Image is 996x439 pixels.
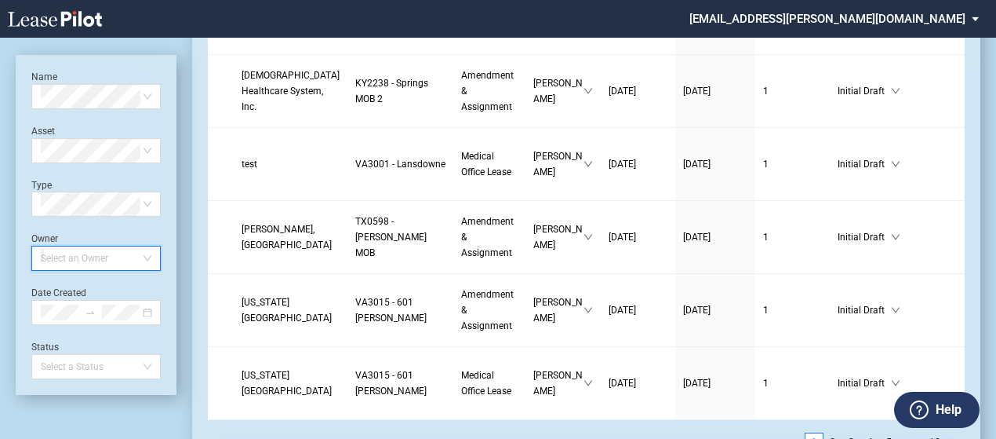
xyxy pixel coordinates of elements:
[85,307,96,318] span: to
[355,156,445,172] a: VA3001 - Lansdowne
[683,305,711,316] span: [DATE]
[355,297,427,324] span: VA3015 - 601 Watkins
[461,148,518,180] a: Medical Office Lease
[609,302,667,318] a: [DATE]
[838,302,891,318] span: Initial Draft
[461,216,514,258] span: Amendment & Assignment
[242,224,332,251] span: Terrence Anderson, MD
[936,400,961,420] label: Help
[242,370,332,397] span: Virginia Breast Center
[583,86,593,96] span: down
[533,148,583,180] span: [PERSON_NAME]
[461,214,518,261] a: Amendment & Assignment
[533,368,583,399] span: [PERSON_NAME]
[242,70,340,112] span: Baptist Healthcare System, Inc.
[31,233,58,244] label: Owner
[355,294,445,326] a: VA3015 - 601 [PERSON_NAME]
[609,156,667,172] a: [DATE]
[891,159,900,169] span: down
[683,156,747,172] a: [DATE]
[838,229,891,245] span: Initial Draft
[31,126,55,137] label: Asset
[763,302,823,318] a: 1
[583,379,593,388] span: down
[683,86,711,97] span: [DATE]
[683,232,711,243] span: [DATE]
[355,214,445,261] a: TX0598 - [PERSON_NAME] MOB
[461,368,518,399] a: Medical Office Lease
[763,156,823,172] a: 1
[763,229,823,245] a: 1
[461,151,511,177] span: Medical Office Lease
[891,379,900,388] span: down
[931,102,942,113] span: share-alt
[533,294,583,326] span: [PERSON_NAME]
[31,342,59,353] label: Status
[838,83,891,99] span: Initial Draft
[31,71,57,82] label: Name
[31,180,52,191] label: Type
[763,378,769,389] span: 1
[932,159,941,169] span: download
[355,370,427,397] span: VA3015 - 601 Watkins
[355,75,445,107] a: KY2238 - Springs MOB 2
[609,305,636,316] span: [DATE]
[609,375,667,391] a: [DATE]
[242,297,332,324] span: Virginia Breast Center
[763,375,823,391] a: 1
[461,289,514,331] span: Amendment & Assignment
[932,217,941,226] span: edit
[609,229,667,245] a: [DATE]
[683,375,747,391] a: [DATE]
[461,287,518,334] a: Amendment & Assignment
[31,287,86,298] label: Date Created
[609,232,636,243] span: [DATE]
[683,302,747,318] a: [DATE]
[461,68,518,115] a: Amendment & Assignment
[932,305,941,315] span: download
[932,363,941,372] span: edit
[932,379,941,388] span: download
[763,86,769,97] span: 1
[583,305,593,315] span: down
[683,229,747,245] a: [DATE]
[932,86,941,96] span: download
[683,83,747,99] a: [DATE]
[355,78,428,104] span: KY2238 - Springs MOB 2
[242,294,340,326] a: [US_STATE][GEOGRAPHIC_DATA]
[609,86,636,97] span: [DATE]
[932,290,941,299] span: edit
[931,175,942,186] span: share-alt
[932,232,941,242] span: download
[355,368,445,399] a: VA3015 - 601 [PERSON_NAME]
[533,221,583,253] span: [PERSON_NAME]
[763,232,769,243] span: 1
[894,392,980,428] button: Help
[932,71,941,80] span: edit
[763,83,823,99] a: 1
[461,370,511,397] span: Medical Office Lease
[583,232,593,242] span: down
[355,159,445,170] span: VA3001 - Lansdowne
[242,368,340,399] a: [US_STATE][GEOGRAPHIC_DATA]
[609,159,636,170] span: [DATE]
[461,70,514,112] span: Amendment & Assignment
[85,307,96,318] span: swap-right
[583,159,593,169] span: down
[763,159,769,170] span: 1
[533,75,583,107] span: [PERSON_NAME]
[838,156,891,172] span: Initial Draft
[891,86,900,96] span: down
[242,156,340,172] a: test
[891,232,900,242] span: down
[609,378,636,389] span: [DATE]
[932,144,941,153] span: edit
[931,321,942,332] span: share-alt
[242,68,340,115] a: [DEMOGRAPHIC_DATA] Healthcare System, Inc.
[763,305,769,316] span: 1
[683,378,711,389] span: [DATE]
[609,83,667,99] a: [DATE]
[355,216,427,258] span: TX0598 - Sugarland MOB
[683,159,711,170] span: [DATE]
[838,375,891,391] span: Initial Draft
